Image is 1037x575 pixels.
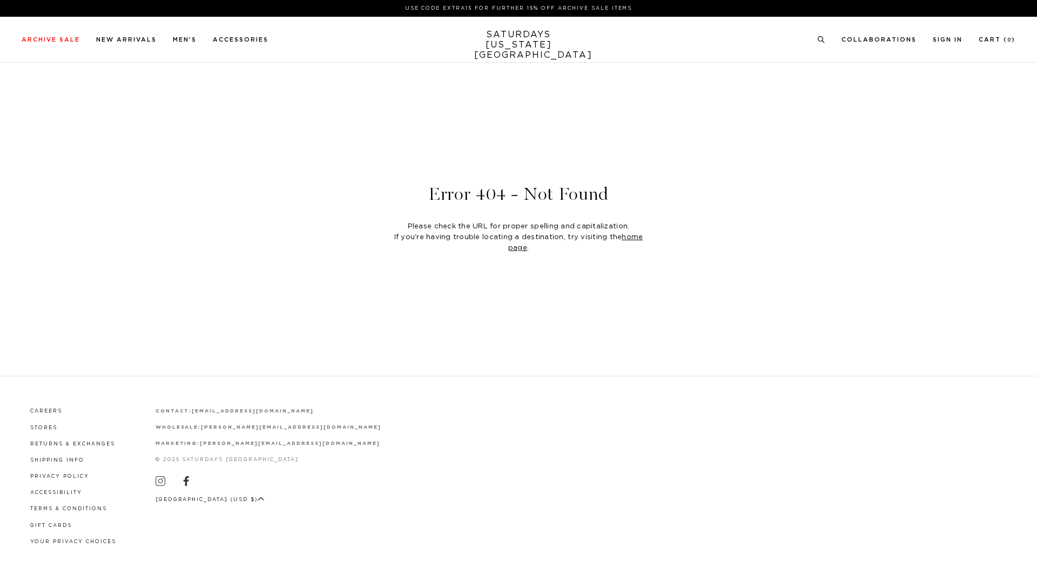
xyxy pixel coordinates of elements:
[30,442,115,447] a: Returns & Exchanges
[30,425,57,430] a: Stores
[841,37,917,43] a: Collaborations
[30,490,82,495] a: Accessibility
[201,425,381,430] a: [PERSON_NAME][EMAIL_ADDRESS][DOMAIN_NAME]
[508,234,643,252] a: home page
[156,441,200,446] strong: marketing:
[213,37,268,43] a: Accessories
[192,409,313,414] a: [EMAIL_ADDRESS][DOMAIN_NAME]
[933,37,962,43] a: Sign In
[474,30,563,60] a: SATURDAYS[US_STATE][GEOGRAPHIC_DATA]
[30,506,107,511] a: Terms & Conditions
[156,425,201,430] strong: wholesale:
[30,539,116,544] a: Your privacy choices
[200,441,380,446] a: [PERSON_NAME][EMAIL_ADDRESS][DOMAIN_NAME]
[156,496,265,504] button: [GEOGRAPHIC_DATA] (USD $)
[26,4,1011,12] p: Use Code EXTRA15 for Further 15% Off Archive Sale Items
[385,221,652,254] div: Please check the URL for proper spelling and capitalization. If you're having trouble locating a ...
[30,458,84,463] a: Shipping Info
[96,37,157,43] a: New Arrivals
[151,185,886,203] header: Error 404 - Not Found
[156,409,192,414] strong: contact:
[22,37,80,43] a: Archive Sale
[979,37,1015,43] a: Cart (0)
[173,37,197,43] a: Men's
[156,456,381,464] p: © 2025 Saturdays [GEOGRAPHIC_DATA]
[30,474,89,479] a: Privacy Policy
[30,523,72,528] a: Gift Cards
[30,409,62,414] a: Careers
[1007,38,1012,43] small: 0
